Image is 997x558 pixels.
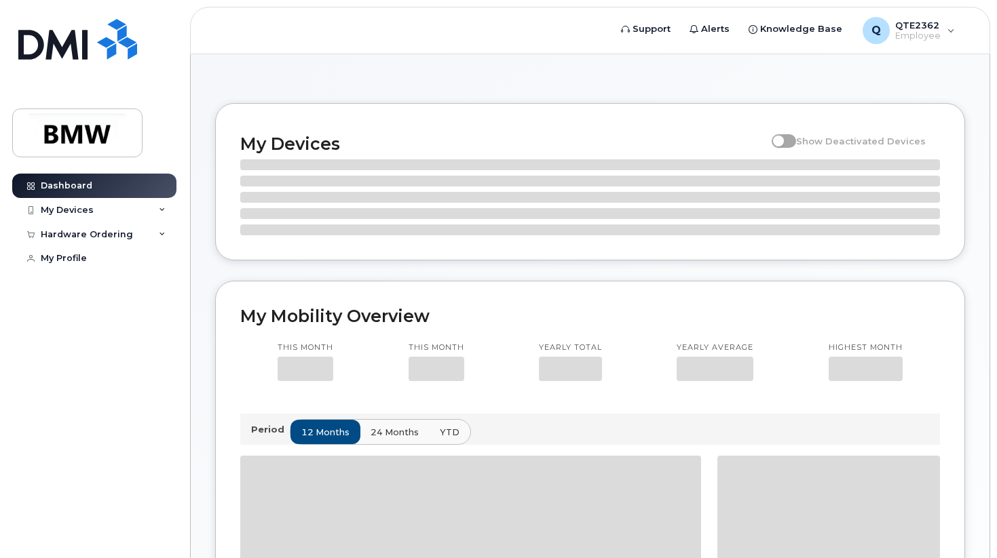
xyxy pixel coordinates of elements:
p: Period [251,423,290,436]
h2: My Mobility Overview [240,306,940,326]
input: Show Deactivated Devices [772,128,783,139]
span: 24 months [371,426,419,439]
p: Yearly average [677,342,753,353]
p: This month [409,342,464,353]
span: YTD [440,426,459,439]
p: Yearly total [539,342,602,353]
span: Show Deactivated Devices [796,136,926,146]
p: Highest month [829,342,903,353]
p: This month [278,342,333,353]
h2: My Devices [240,134,765,154]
